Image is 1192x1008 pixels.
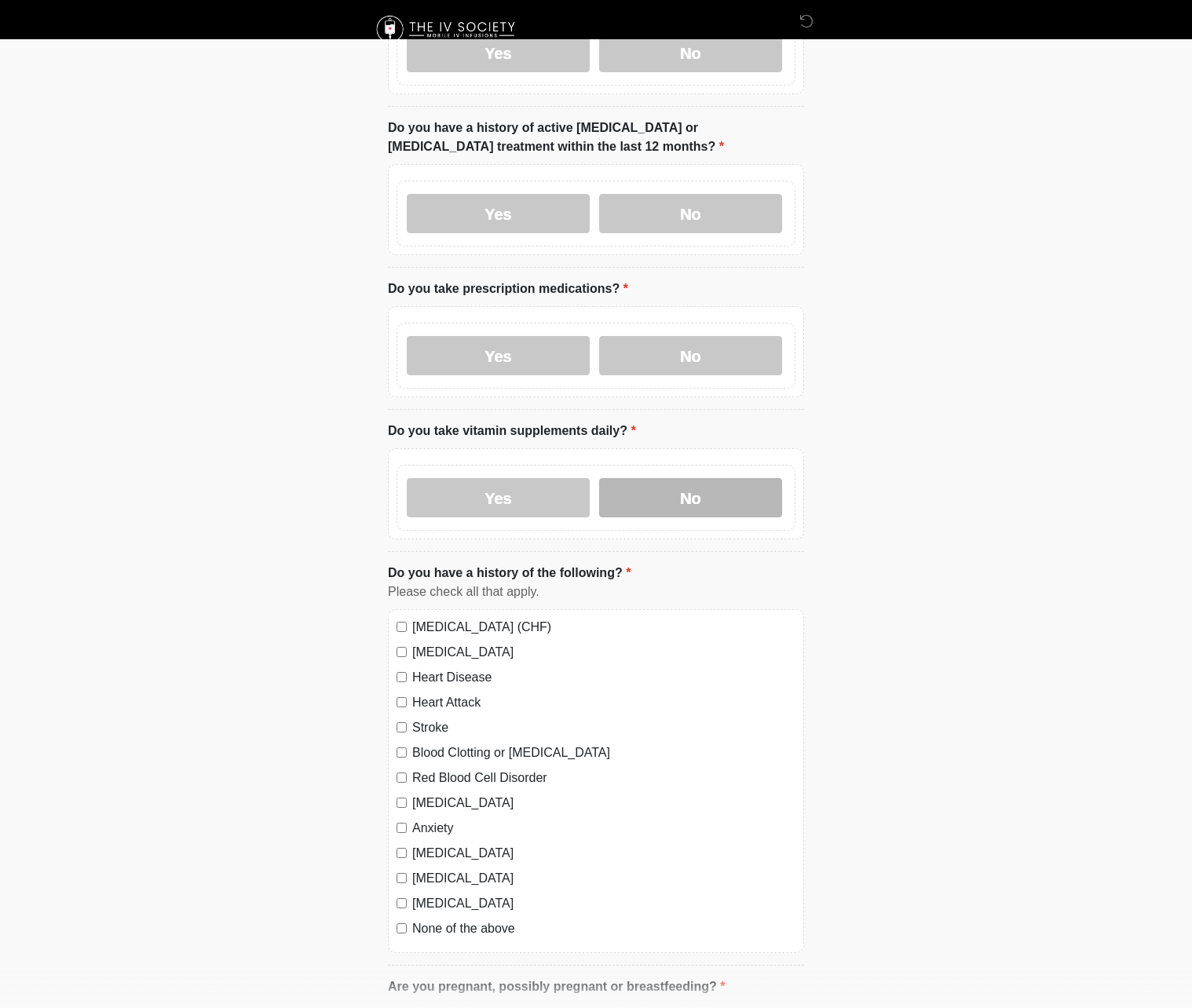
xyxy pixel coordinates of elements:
input: [MEDICAL_DATA] (CHF) [397,622,407,632]
label: Are you pregnant, possibly pregnant or breastfeeding? [388,977,725,996]
input: [MEDICAL_DATA] [397,647,407,657]
label: Blood Clotting or [MEDICAL_DATA] [412,743,795,762]
label: Do you have a history of active [MEDICAL_DATA] or [MEDICAL_DATA] treatment within the last 12 mon... [388,119,804,156]
label: [MEDICAL_DATA] [412,643,795,662]
input: Anxiety [397,823,407,833]
div: Please check all that apply. [388,583,804,601]
label: No [599,478,782,517]
input: None of the above [397,923,407,933]
label: [MEDICAL_DATA] [412,794,795,813]
label: [MEDICAL_DATA] (CHF) [412,618,795,637]
label: [MEDICAL_DATA] [412,869,795,888]
label: Do you have a history of the following? [388,564,631,583]
input: [MEDICAL_DATA] [397,798,407,808]
img: The IV Society Logo [372,12,522,47]
input: Blood Clotting or [MEDICAL_DATA] [397,747,407,758]
label: Heart Attack [412,693,795,712]
input: [MEDICAL_DATA] [397,898,407,908]
label: No [599,194,782,233]
label: Stroke [412,718,795,737]
label: Yes [407,194,590,233]
input: Heart Disease [397,672,407,682]
label: Yes [407,336,590,375]
label: Red Blood Cell Disorder [412,769,795,787]
label: No [599,336,782,375]
input: Heart Attack [397,697,407,707]
label: [MEDICAL_DATA] [412,894,795,913]
label: Do you take prescription medications? [388,279,628,298]
label: Yes [407,478,590,517]
input: [MEDICAL_DATA] [397,848,407,858]
input: Stroke [397,722,407,732]
label: Do you take vitamin supplements daily? [388,422,636,440]
label: [MEDICAL_DATA] [412,844,795,863]
input: Red Blood Cell Disorder [397,772,407,783]
label: Heart Disease [412,668,795,687]
label: None of the above [412,919,795,938]
label: Anxiety [412,819,795,838]
input: [MEDICAL_DATA] [397,873,407,883]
